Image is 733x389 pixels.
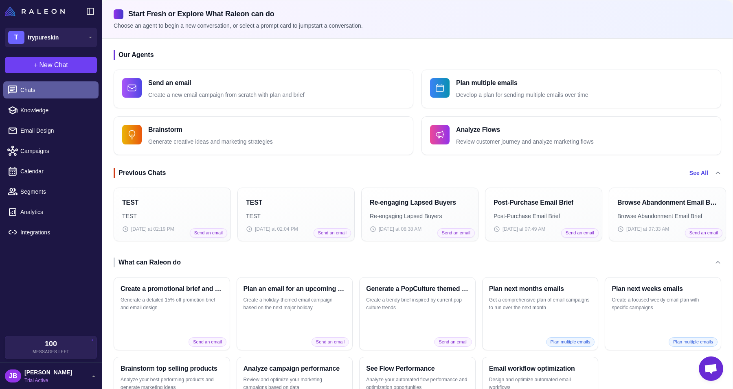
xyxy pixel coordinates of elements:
[244,284,346,294] h3: Plan an email for an upcoming holiday
[114,9,721,20] h2: Start Fresh or Explore What Raleon can do
[114,168,166,178] div: Previous Chats
[434,337,472,347] span: Send an email
[366,284,469,294] h3: Generate a PopCulture themed brief
[489,284,592,294] h3: Plan next months emails
[5,369,21,382] div: JB
[685,228,722,238] span: Send an email
[3,183,99,200] a: Segments
[24,377,72,384] span: Trial Active
[421,70,721,108] button: Plan multiple emailsDevelop a plan for sending multiple emails over time
[421,116,721,155] button: Analyze FlowsReview customer journey and analyze marketing flows
[494,212,594,221] p: Post-Purchase Email Brief
[617,212,718,221] p: Browse Abandonment Email Brief
[20,85,92,94] span: Chats
[121,296,223,312] p: Generate a detailed 15% off promotion brief and email design
[3,203,99,221] a: Analytics
[122,198,138,208] h3: TEST
[148,90,305,100] p: Create a new email campaign from scratch with plan and brief
[3,142,99,160] a: Campaigns
[3,122,99,139] a: Email Design
[5,28,97,47] button: Ttrypureskin
[669,337,718,347] span: Plan multiple emails
[20,106,92,115] span: Knowledge
[494,225,594,233] div: [DATE] at 07:49 AM
[546,337,595,347] span: Plan multiple emails
[246,198,262,208] h3: TEST
[246,225,346,233] div: [DATE] at 02:04 PM
[612,296,714,312] p: Create a focused weekly email plan with specific campaigns
[20,187,92,196] span: Segments
[244,296,346,312] p: Create a holiday-themed email campaign based on the next major holiday
[148,125,273,135] h4: Brainstorm
[246,212,346,221] p: TEST
[489,364,592,374] h3: Email workflow optimization
[114,116,413,155] button: BrainstormGenerate creative ideas and marketing strategies
[612,284,714,294] h3: Plan next weeks emails
[482,277,599,350] button: Plan next months emailsGet a comprehensive plan of email campaigns to run over the next monthPlan...
[114,258,181,267] div: What can Raleon do
[359,277,476,350] button: Generate a PopCulture themed briefCreate a trendy brief inspired by current pop culture trendsSen...
[314,228,351,238] span: Send an email
[122,225,222,233] div: [DATE] at 02:19 PM
[5,57,97,73] button: +New Chat
[114,277,230,350] button: Create a promotional brief and emailGenerate a detailed 15% off promotion brief and email designS...
[20,146,92,155] span: Campaigns
[33,349,69,355] span: Messages Left
[237,277,353,350] button: Plan an email for an upcoming holidayCreate a holiday-themed email campaign based on the next maj...
[121,364,223,374] h3: Brainstorm top selling products
[370,198,456,208] h3: Re-engaging Lapsed Buyers
[3,224,99,241] a: Integrations
[34,60,37,70] span: +
[605,277,721,350] button: Plan next weeks emailsCreate a focused weekly email plan with specific campaignsPlan multiple emails
[494,198,573,208] h3: Post-Purchase Email Brief
[148,78,305,88] h4: Send an email
[366,364,469,374] h3: See Flow Performance
[370,225,470,233] div: [DATE] at 08:38 AM
[3,163,99,180] a: Calendar
[370,212,470,221] p: Re-engaging Lapsed Buyers
[114,50,721,60] h3: Our Agents
[20,208,92,216] span: Analytics
[456,137,594,146] p: Review customer journey and analyze marketing flows
[366,296,469,312] p: Create a trendy brief inspired by current pop culture trends
[114,70,413,108] button: Send an emailCreate a new email campaign from scratch with plan and brief
[5,7,68,16] a: Raleon Logo
[3,81,99,98] a: Chats
[456,125,594,135] h4: Analyze Flows
[148,137,273,146] p: Generate creative ideas and marketing strategies
[122,212,222,221] p: TEST
[617,225,718,233] div: [DATE] at 07:33 AM
[28,33,59,42] span: trypureskin
[114,21,721,30] p: Choose an agent to begin a new conversation, or select a prompt card to jumpstart a conversation.
[40,60,68,70] span: New Chat
[45,340,57,347] span: 100
[24,368,72,377] span: [PERSON_NAME]
[20,228,92,237] span: Integrations
[437,228,475,238] span: Send an email
[20,167,92,176] span: Calendar
[617,198,718,208] h3: Browse Abandonment Email Brief
[189,337,226,347] span: Send an email
[312,337,349,347] span: Send an email
[456,90,588,100] p: Develop a plan for sending multiple emails over time
[561,228,599,238] span: Send an email
[244,364,346,374] h3: Analyze campaign performance
[5,7,65,16] img: Raleon Logo
[3,102,99,119] a: Knowledge
[699,356,723,381] div: Open chat
[456,78,588,88] h4: Plan multiple emails
[190,228,227,238] span: Send an email
[121,284,223,294] h3: Create a promotional brief and email
[20,126,92,135] span: Email Design
[489,296,592,312] p: Get a comprehensive plan of email campaigns to run over the next month
[8,31,24,44] div: T
[689,168,708,177] a: See All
